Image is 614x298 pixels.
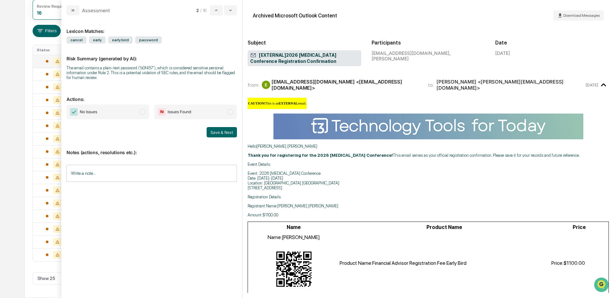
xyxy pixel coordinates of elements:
b: EXTERNAL [279,102,298,105]
button: Filters [33,25,61,37]
span: to: [428,82,434,88]
div: The email contains a plain-text password ('b0f457'), which is considered sensitive personal infor... [67,65,237,80]
button: Download Messages [553,10,604,21]
p: This is an email. [248,102,306,105]
div: 16 [37,10,42,15]
span: • [87,88,89,93]
div: Archived Microsoft Outlook Content [253,13,337,19]
div: Past conversations [6,72,43,77]
b: CAUTION! [248,102,265,105]
img: Steve.Lennart [6,82,17,92]
div: 🗄️ [47,133,52,138]
span: Data Lookup [13,144,41,151]
th: Status [33,45,75,55]
strong: Thank you for registering for the 2026 [MEDICAL_DATA] Conference! [248,153,393,158]
span: early bird [108,36,133,44]
span: [PERSON_NAME] [287,144,317,149]
img: Checkmark [70,108,78,116]
a: 🖐️Preclearance [4,129,44,141]
a: 🔎Data Lookup [4,142,43,153]
span: password [135,36,162,44]
span: [DATE] [90,105,104,110]
span: Pylon [64,160,78,165]
button: Save & Next [207,127,237,137]
img: Flag [158,108,166,116]
div: We're available if you need us! [29,56,89,61]
span: $1100.00 [262,213,278,217]
p: This email serves as your official registration confirmation. Please save it for your records and... [248,153,609,158]
p: Risk Summary (generated by AI): [67,48,237,61]
span: cancel [67,36,87,44]
span: [PERSON_NAME].[PERSON_NAME] [20,88,86,93]
b: Name [287,224,301,230]
div: 🔎 [6,145,12,150]
span: / 16 [200,8,209,13]
div: [EMAIL_ADDRESS][DOMAIN_NAME], [PERSON_NAME] [372,50,485,61]
span: early [89,36,106,44]
div: Assessment [82,7,110,14]
span: Preclearance [13,132,42,138]
span: No Issues [80,109,97,115]
h2: Participants [372,40,485,46]
button: See all [100,70,118,78]
img: 4d2519a1-0aa4-4dc4-bd10-0da51fd7408e.png [271,246,316,292]
img: 1746055101610-c473b297-6a78-478c-a979-82029cc54cd1 [6,49,18,61]
span: Price: [551,260,563,266]
span: from: [248,82,259,88]
p: How can we help? [6,14,118,24]
span: Issues Found [168,109,191,115]
p: Hello [248,144,609,149]
h2: Subject [248,40,361,46]
td: $1100.00 [550,233,608,293]
div: 🖐️ [6,133,12,138]
p: Event Details: [248,162,609,167]
span: [PERSON_NAME] [256,144,286,149]
div: [EMAIL_ADDRESS][DOMAIN_NAME] <[EMAIL_ADDRESS][DOMAIN_NAME]> [271,79,420,91]
p: Event: 2026 [MEDICAL_DATA] Conference Date: [DATE]-[DATE] Location: [GEOGRAPHIC_DATA] [GEOGRAPHIC... [248,171,609,190]
img: Steve.Lennart [6,99,17,109]
span: • [87,105,89,110]
p: Notes (actions, resolutions etc.): [67,142,237,155]
b: Price [573,224,586,230]
p: Registrant Name: [248,204,609,208]
div: [PERSON_NAME] <[PERSON_NAME][EMAIL_ADDRESS][DOMAIN_NAME]> [436,79,584,91]
span: [PERSON_NAME] [308,204,338,208]
span: [PERSON_NAME] [277,204,307,208]
div: E [262,81,270,89]
time: Wednesday, October 8, 2025 at 1:37:17 PM [586,83,598,87]
p: Registration Details: [248,194,609,199]
span: Name: [268,234,282,240]
h2: Date [495,40,609,46]
span: Attestations [53,132,80,138]
b: Product Name [426,224,462,230]
a: Powered byPylon [46,160,78,165]
div: [DATE] [495,50,510,56]
span: Download Messages [563,13,600,18]
span: [PERSON_NAME].[PERSON_NAME] [20,105,86,110]
img: 4531339965365_218c74b014194aa58b9b_72.jpg [14,49,25,61]
div: Lexicon Matches: [67,21,237,34]
iframe: Open customer support [593,277,611,294]
a: 🗄️Attestations [44,129,83,141]
img: 2024-T3-Graphic%20Banners%20for%20App1_960x80.png [273,114,583,139]
button: Start new chat [110,51,118,59]
p: Amount: [248,213,609,217]
span: 2 [196,8,199,13]
td: Financial Advisor Registration Fee Early Bird [338,233,549,293]
span: Product Name: [340,260,372,266]
span: [EXTERNAL]2026 [MEDICAL_DATA] Conference Registration Confirmation [250,52,359,65]
div: Review Required [37,4,68,9]
span: [DATE] [90,88,104,93]
div: Start new chat [29,49,106,56]
div: [PERSON_NAME] [250,234,337,240]
p: Actions: [67,89,237,102]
